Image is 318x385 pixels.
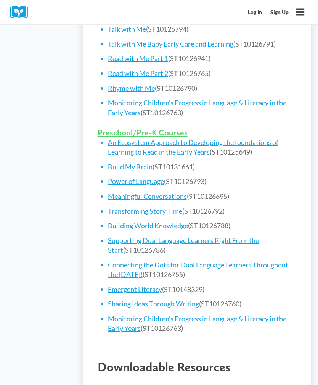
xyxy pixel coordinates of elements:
[108,54,297,63] li: (ST10126941)
[108,314,297,333] li: (ST10126763)
[108,138,297,157] li: (ST10125649)
[108,163,153,171] a: Build My Brain
[244,5,267,19] a: Log In
[108,206,297,216] li: (ST10126792)
[108,39,297,49] li: (ST10126791)
[108,285,297,294] li: (ST10148329)
[108,236,259,254] a: Supporting Dual Language Learners Right From the Start
[10,6,33,18] img: Cox Campus
[108,261,288,279] a: Connecting the Dots for Dual Language Learners Throughout the [DATE]!
[108,69,168,77] a: Read with Me Part 2
[108,207,182,215] a: Transforming Story Time
[98,127,188,137] span: Preschool/Pre-K Courses
[293,5,308,19] button: Open menu
[108,221,297,230] li: (ST10126788)
[108,69,297,78] li: (ST10126765)
[108,177,297,186] li: (ST10126793)
[108,84,297,93] li: (ST10126790)
[108,299,297,309] li: (ST10126760)
[108,192,187,200] a: Meaningful Conversations
[108,98,286,116] a: Monitoring Children’s Progress in Language & Literacy in the Early Years
[108,221,188,230] a: Building World Knowledge
[108,285,162,293] a: Emergent Literacy
[266,5,293,19] a: Sign Up
[108,162,297,172] li: (ST10131661)
[108,192,297,201] li: (ST10126695)
[108,40,233,48] a: Talk with Me Baby Early Care and Learning
[108,138,278,156] a: An Ecosystem Approach to Developing the foundations of Learning to Read in the Early Years
[108,98,297,117] li: (ST10126763)
[108,24,297,34] li: (ST10126794)
[108,54,168,63] a: Read with Me Part 1
[244,5,293,19] nav: Secondary Mobile Navigation
[108,314,286,332] a: Monitoring Children’s Progress in Language & Literacy in the Early Years
[108,236,297,255] li: (ST10126786)
[108,300,199,308] a: Sharing Ideas Through Writing
[108,25,146,33] a: Talk with Me
[108,84,155,92] a: Rhyme with Me
[98,360,297,375] h2: Downloadable Resources
[108,260,297,279] li: (ST10126755)
[108,177,164,185] a: Power of Language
